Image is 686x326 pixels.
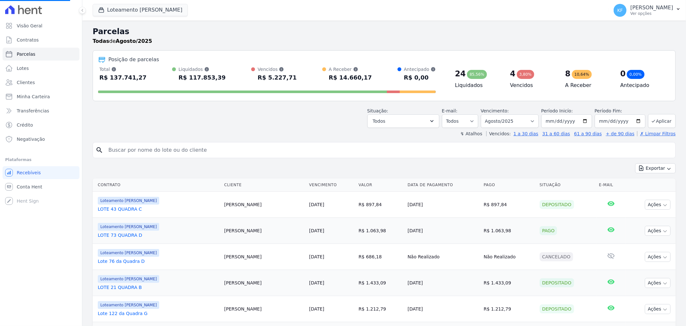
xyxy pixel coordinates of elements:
[306,178,356,192] th: Vencimento
[17,184,42,190] span: Conta Hent
[510,81,555,89] h4: Vencidos
[3,104,79,117] a: Transferências
[460,131,482,136] label: ↯ Atalhos
[540,304,574,313] div: Depositado
[98,206,219,212] a: LOTE 43 QUADRA C
[17,65,29,72] span: Lotes
[572,70,592,79] div: 10,64%
[356,244,405,270] td: R$ 686,18
[481,178,537,192] th: Pago
[17,51,35,57] span: Parcelas
[404,66,436,72] div: Antecipado
[540,278,574,287] div: Depositado
[635,163,676,173] button: Exportar
[222,270,306,296] td: [PERSON_NAME]
[98,223,159,231] span: Loteamento [PERSON_NAME]
[540,200,574,209] div: Depositado
[222,244,306,270] td: [PERSON_NAME]
[405,192,481,218] td: [DATE]
[3,62,79,75] a: Lotes
[93,26,676,37] h2: Parcelas
[606,131,635,136] a: + de 90 dias
[222,178,306,192] th: Cliente
[222,296,306,322] td: [PERSON_NAME]
[540,252,573,261] div: Cancelado
[481,270,537,296] td: R$ 1.433,09
[98,275,159,283] span: Loteamento [PERSON_NAME]
[3,34,79,46] a: Contratos
[565,81,610,89] h4: A Receber
[481,296,537,322] td: R$ 1.212,79
[3,180,79,193] a: Conta Hent
[3,166,79,179] a: Recebíveis
[510,69,516,79] div: 4
[222,192,306,218] td: [PERSON_NAME]
[3,133,79,146] a: Negativação
[98,258,219,264] a: Lote 76 da Quadra D
[222,218,306,244] td: [PERSON_NAME]
[486,131,511,136] label: Vencidos:
[481,192,537,218] td: R$ 897,84
[17,108,49,114] span: Transferências
[608,1,686,19] button: KF [PERSON_NAME] Ver opções
[630,5,673,11] p: [PERSON_NAME]
[3,119,79,131] a: Crédito
[98,310,219,317] a: Lote 122 da Quadra G
[17,23,42,29] span: Visão Geral
[309,306,324,312] a: [DATE]
[648,114,676,128] button: Aplicar
[178,72,226,83] div: R$ 117.853,39
[98,284,219,291] a: LOTE 21 QUADRA B
[442,108,458,113] label: E-mail:
[595,108,645,114] label: Período Fim:
[309,202,324,207] a: [DATE]
[455,69,466,79] div: 24
[309,228,324,233] a: [DATE]
[17,93,50,100] span: Minha Carteira
[373,117,385,125] span: Todos
[540,226,557,235] div: Pago
[108,56,159,63] div: Posição de parcelas
[405,270,481,296] td: [DATE]
[98,249,159,257] span: Loteamento [PERSON_NAME]
[617,8,623,13] span: KF
[356,192,405,218] td: R$ 897,84
[98,232,219,238] a: LOTE 73 QUADRA D
[620,81,665,89] h4: Antecipado
[3,48,79,61] a: Parcelas
[405,296,481,322] td: [DATE]
[514,131,538,136] a: 1 a 30 dias
[405,178,481,192] th: Data de Pagamento
[356,296,405,322] td: R$ 1.212,79
[93,4,188,16] button: Loteamento [PERSON_NAME]
[542,131,570,136] a: 31 a 60 dias
[3,76,79,89] a: Clientes
[637,131,676,136] a: ✗ Limpar Filtros
[367,108,388,113] label: Situação:
[481,218,537,244] td: R$ 1.063,98
[537,178,597,192] th: Situação
[627,70,644,79] div: 0,00%
[645,304,671,314] button: Ações
[17,169,41,176] span: Recebíveis
[645,200,671,210] button: Ações
[93,38,109,44] strong: Todas
[98,197,159,205] span: Loteamento [PERSON_NAME]
[356,218,405,244] td: R$ 1.063,98
[405,244,481,270] td: Não Realizado
[467,70,487,79] div: 85,56%
[481,108,509,113] label: Vencimento:
[481,244,537,270] td: Não Realizado
[93,178,222,192] th: Contrato
[620,69,626,79] div: 0
[17,79,35,86] span: Clientes
[630,11,673,16] p: Ver opções
[17,136,45,142] span: Negativação
[455,81,500,89] h4: Liquidados
[93,37,152,45] p: de
[3,90,79,103] a: Minha Carteira
[517,70,534,79] div: 3,80%
[405,218,481,244] td: [DATE]
[309,280,324,285] a: [DATE]
[98,301,159,309] span: Loteamento [PERSON_NAME]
